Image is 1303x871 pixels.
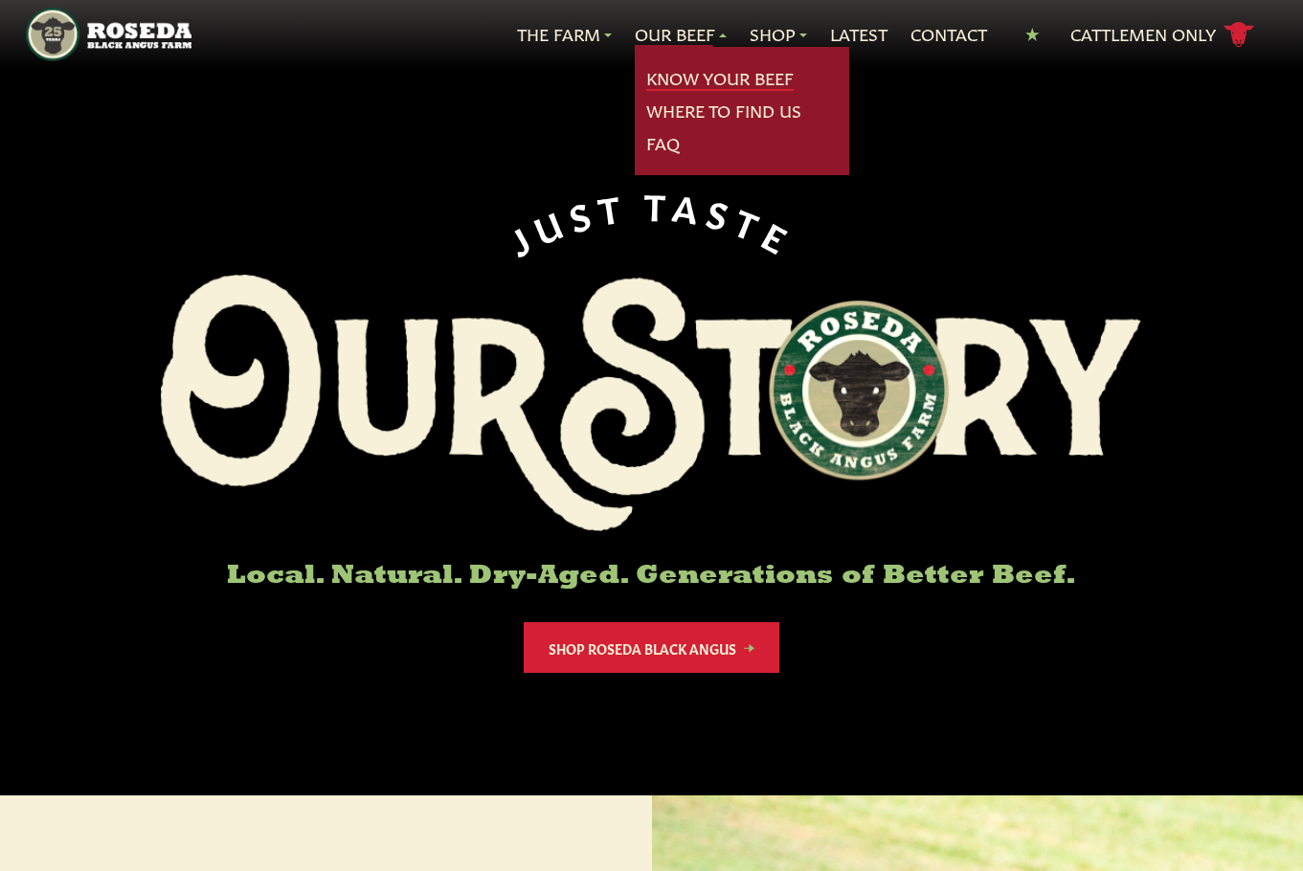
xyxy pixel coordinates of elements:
[646,131,680,156] a: FAQ
[564,190,601,234] span: S
[646,99,801,123] a: Where To Find Us
[671,185,708,227] span: A
[527,198,573,247] span: U
[26,8,191,61] img: https://roseda.com/wp-content/uploads/2021/05/roseda-25-header.png
[501,213,541,259] span: J
[750,22,807,47] a: Shop
[517,22,612,47] a: The Farm
[646,66,794,91] a: Know Your Beef
[644,184,675,223] span: T
[830,22,887,47] a: Latest
[524,622,779,673] a: Shop Roseda Black Angus
[595,185,631,227] span: T
[161,275,1141,531] img: Roseda Black Aangus Farm
[1070,18,1254,52] a: Cattlemen Only
[730,199,773,246] span: T
[704,190,741,234] span: S
[161,562,1141,592] h6: Local. Natural. Dry-Aged. Generations of Better Beef.
[910,22,987,47] a: Contact
[500,184,804,259] div: JUST TASTE
[635,22,727,47] a: Our Beef
[758,212,802,259] span: E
